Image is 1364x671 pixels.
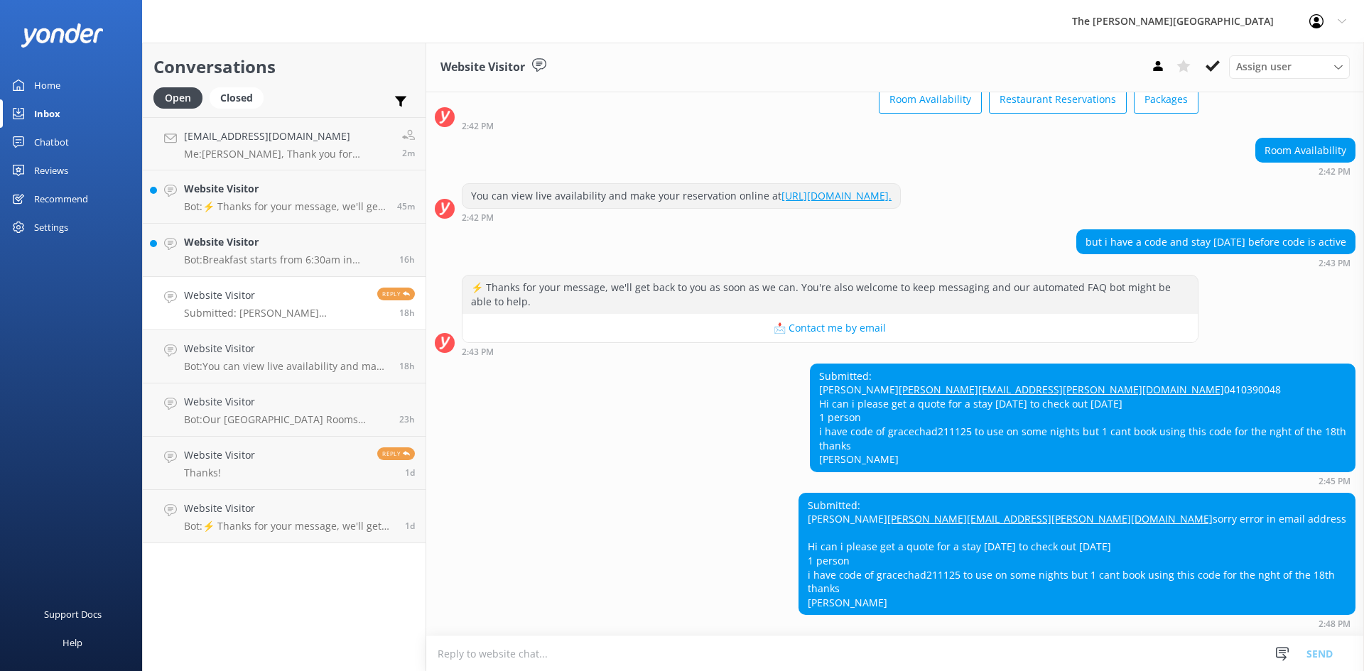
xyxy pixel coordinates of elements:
div: Open [153,87,202,109]
h4: Website Visitor [184,447,255,463]
img: yonder-white-logo.png [21,23,103,47]
div: ⚡ Thanks for your message, we'll get back to you as soon as we can. You're also welcome to keep m... [462,276,1198,313]
strong: 2:42 PM [462,122,494,131]
span: Reply [377,288,415,300]
div: 02:42pm 14-Aug-2025 (UTC +12:00) Pacific/Auckland [462,121,1198,131]
a: [PERSON_NAME][EMAIL_ADDRESS][PERSON_NAME][DOMAIN_NAME] [899,383,1224,396]
h4: Website Visitor [184,501,394,516]
button: Room Availability [879,85,982,114]
a: [EMAIL_ADDRESS][DOMAIN_NAME]Me:[PERSON_NAME], Thank you for choosing The [PERSON_NAME] Hotel for ... [143,117,426,170]
strong: 2:43 PM [462,348,494,356]
span: 02:45pm 14-Aug-2025 (UTC +12:00) Pacific/Auckland [399,360,415,372]
a: Website VisitorSubmitted: [PERSON_NAME] [PERSON_NAME][EMAIL_ADDRESS][PERSON_NAME][DOMAIN_NAME] so... [143,277,426,330]
div: 02:43pm 14-Aug-2025 (UTC +12:00) Pacific/Auckland [462,347,1198,356]
strong: 2:42 PM [1319,168,1351,176]
div: Submitted: [PERSON_NAME] sorry error in email address Hi can i please get a quote for a stay [DAT... [799,493,1355,615]
h4: Website Visitor [184,394,389,410]
div: Home [34,71,60,99]
p: Bot: ⚡ Thanks for your message, we'll get back to you as soon as we can. You're also welcome to k... [184,520,394,533]
span: Reply [377,447,415,460]
span: 02:48pm 14-Aug-2025 (UTC +12:00) Pacific/Auckland [399,307,415,319]
a: Website VisitorBot:Breakfast starts from 6:30am in Summer and Spring, and from 7:00am in Autumn a... [143,224,426,277]
div: Recommend [34,185,88,213]
h4: Website Visitor [184,234,389,250]
span: 08:45am 15-Aug-2025 (UTC +12:00) Pacific/Auckland [397,200,415,212]
div: Closed [210,87,264,109]
a: [PERSON_NAME][EMAIL_ADDRESS][PERSON_NAME][DOMAIN_NAME] [887,512,1213,525]
h4: Website Visitor [184,341,389,356]
div: 02:48pm 14-Aug-2025 (UTC +12:00) Pacific/Auckland [799,618,1355,628]
div: 02:42pm 14-Aug-2025 (UTC +12:00) Pacific/Auckland [462,212,901,222]
span: 02:51pm 13-Aug-2025 (UTC +12:00) Pacific/Auckland [405,520,415,532]
a: Website VisitorBot:Our [GEOGRAPHIC_DATA] Rooms interconnect with Lakeview 2 Bedroom Apartments, p... [143,383,426,437]
a: Website VisitorThanks!Reply1d [143,437,426,490]
p: Me: [PERSON_NAME], Thank you for choosing The [PERSON_NAME] Hotel for your stay in [GEOGRAPHIC_DA... [184,148,391,160]
div: Inbox [34,99,60,128]
strong: 2:45 PM [1319,477,1351,486]
div: Support Docs [44,600,102,628]
h4: Website Visitor [184,288,367,303]
div: but i have a code and stay [DATE] before code is active [1077,230,1355,254]
strong: 2:48 PM [1319,620,1351,628]
div: 02:43pm 14-Aug-2025 (UTC +12:00) Pacific/Auckland [1076,258,1355,268]
h3: Website Visitor [440,58,525,77]
p: Bot: Our [GEOGRAPHIC_DATA] Rooms interconnect with Lakeview 2 Bedroom Apartments, perfect for lar... [184,413,389,426]
div: Reviews [34,156,68,185]
p: Submitted: [PERSON_NAME] [PERSON_NAME][EMAIL_ADDRESS][PERSON_NAME][DOMAIN_NAME] sorry error in em... [184,307,367,320]
a: [URL][DOMAIN_NAME]. [781,189,892,202]
p: Bot: You can view live availability and make your reservation online at [URL][DOMAIN_NAME]. [184,360,389,373]
span: Assign user [1236,59,1292,75]
p: Bot: Breakfast starts from 6:30am in Summer and Spring, and from 7:00am in Autumn and Winter. We ... [184,253,389,266]
strong: 2:43 PM [1319,259,1351,268]
span: 12:25am 14-Aug-2025 (UTC +12:00) Pacific/Auckland [405,467,415,479]
a: Website VisitorBot:⚡ Thanks for your message, we'll get back to you as soon as we can. You're als... [143,170,426,224]
h4: [EMAIL_ADDRESS][DOMAIN_NAME] [184,129,391,144]
div: Submitted: [PERSON_NAME] 0410390048 Hi can i please get a quote for a stay [DATE] to check out [D... [811,364,1355,471]
a: Website VisitorBot:⚡ Thanks for your message, we'll get back to you as soon as we can. You're als... [143,490,426,543]
div: Assign User [1229,55,1350,78]
div: 02:42pm 14-Aug-2025 (UTC +12:00) Pacific/Auckland [1255,166,1355,176]
button: Restaurant Reservations [989,85,1127,114]
span: 04:35pm 14-Aug-2025 (UTC +12:00) Pacific/Auckland [399,253,415,266]
a: Website VisitorBot:You can view live availability and make your reservation online at [URL][DOMAI... [143,330,426,383]
div: Help [63,628,82,657]
h2: Conversations [153,53,415,80]
h4: Website Visitor [184,181,386,197]
div: You can view live availability and make your reservation online at [462,184,900,208]
span: 10:27am 14-Aug-2025 (UTC +12:00) Pacific/Auckland [399,413,415,425]
a: Open [153,89,210,105]
div: Chatbot [34,128,69,156]
button: Packages [1134,85,1198,114]
span: 09:28am 15-Aug-2025 (UTC +12:00) Pacific/Auckland [402,147,415,159]
div: Room Availability [1256,138,1355,163]
button: 📩 Contact me by email [462,314,1198,342]
p: Thanks! [184,467,255,479]
strong: 2:42 PM [462,214,494,222]
p: Bot: ⚡ Thanks for your message, we'll get back to you as soon as we can. You're also welcome to k... [184,200,386,213]
div: 02:45pm 14-Aug-2025 (UTC +12:00) Pacific/Auckland [810,476,1355,486]
div: Settings [34,213,68,241]
a: Closed [210,89,271,105]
